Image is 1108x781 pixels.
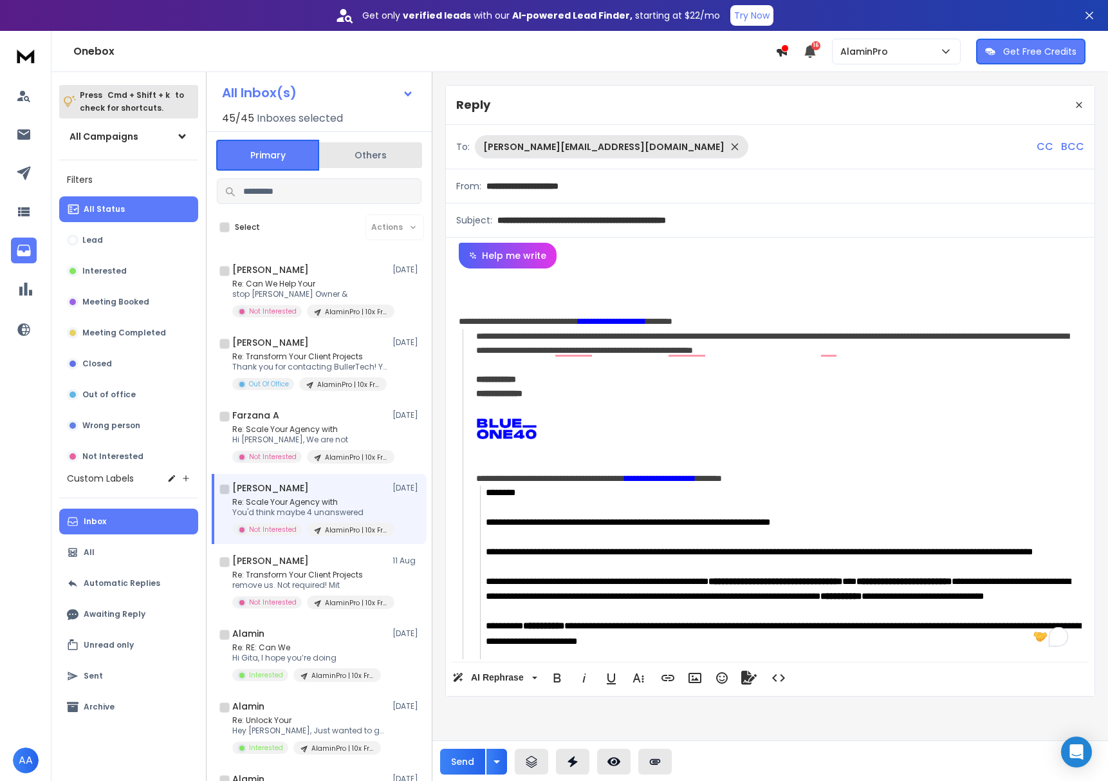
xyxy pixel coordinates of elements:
[811,41,820,50] span: 16
[450,665,540,691] button: AI Rephrase
[82,390,136,400] p: Out of office
[232,580,387,590] p: remove us. Not required! Mit
[106,88,172,102] span: Cmd + Shift + k
[82,297,149,307] p: Meeting Booked
[222,111,254,126] span: 45 / 45
[734,9,770,22] p: Try Now
[325,598,387,608] p: AlaminPro | 10x Freelancing V2
[212,80,424,106] button: All Inbox(s)
[325,525,387,535] p: AlaminPro | 10x Freelancing V2
[456,180,481,193] p: From:
[392,701,421,711] p: [DATE]
[311,744,373,753] p: AlaminPro | 10x Freelancing
[249,743,283,753] p: Interested
[232,424,387,435] p: Re: Scale Your Agency with
[13,748,39,773] button: AA
[84,640,134,650] p: Unread only
[392,556,421,566] p: 11 Aug
[232,627,264,640] h1: Alamin
[319,141,422,169] button: Others
[710,665,734,691] button: Emoticons
[59,320,198,346] button: Meeting Completed
[232,482,309,494] h1: [PERSON_NAME]
[976,39,1085,64] button: Get Free Credits
[84,516,106,527] p: Inbox
[59,694,198,720] button: Archive
[1061,737,1092,767] div: Open Intercom Messenger
[599,665,623,691] button: Underline (⌘U)
[80,89,184,115] p: Press to check for shortcuts.
[626,665,651,691] button: More Text
[362,9,720,22] p: Get only with our starting at $22/mo
[1003,45,1076,58] p: Get Free Credits
[59,601,198,627] button: Awaiting Reply
[311,671,373,681] p: AlaminPro | 10x Freelancing V2
[82,420,140,431] p: Wrong person
[440,749,485,775] button: Send
[249,670,283,680] p: Interested
[766,665,791,691] button: Code View
[59,570,198,596] button: Automatic Replies
[82,359,112,369] p: Closed
[232,289,387,299] p: stop [PERSON_NAME] Owner &
[459,243,557,268] button: Help me write
[59,540,198,565] button: All
[232,507,387,518] p: You'd think maybe 4 unanswered
[392,265,421,275] p: [DATE]
[73,44,775,59] h1: Onebox
[59,632,198,658] button: Unread only
[232,435,387,445] p: Hi [PERSON_NAME], We are not
[59,382,198,408] button: Out of office
[59,124,198,149] button: All Campaigns
[545,665,569,691] button: Bold (⌘B)
[403,9,471,22] strong: verified leads
[59,171,198,189] h3: Filters
[84,204,125,214] p: All Status
[67,472,134,485] h3: Custom Labels
[232,715,387,726] p: Re: Unlock Your
[235,222,260,232] label: Select
[840,45,893,58] p: AlaminPro
[683,665,707,691] button: Insert Image (⌘P)
[249,598,297,607] p: Not Interested
[232,362,387,372] p: Thank you for contacting BullerTech! You
[483,140,725,153] p: [PERSON_NAME][EMAIL_ADDRESS][DOMAIN_NAME]
[317,380,379,390] p: AlaminPro | 10x Freelancing
[82,328,166,338] p: Meeting Completed
[456,96,490,114] p: Reply
[656,665,680,691] button: Insert Link (⌘K)
[59,413,198,438] button: Wrong person
[84,671,103,681] p: Sent
[232,352,387,362] p: Re: Transform Your Client Projects
[392,410,421,420] p: [DATE]
[392,628,421,639] p: [DATE]
[232,643,381,653] p: Re: RE: Can We
[82,451,143,462] p: Not Interested
[249,306,297,316] p: Not Interested
[59,289,198,315] button: Meeting Booked
[512,9,632,22] strong: AI-powered Lead Finder,
[737,665,761,691] button: Signature
[59,351,198,377] button: Closed
[216,140,319,171] button: Primary
[84,547,95,558] p: All
[232,700,264,713] h1: Alamin
[468,672,526,683] span: AI Rephrase
[730,5,773,26] button: Try Now
[84,578,160,588] p: Automatic Replies
[82,266,127,276] p: Interested
[69,130,138,143] h1: All Campaigns
[1037,139,1053,155] p: CC
[232,336,309,349] h1: [PERSON_NAME]
[82,235,103,245] p: Lead
[456,214,492,227] p: Subject:
[13,44,39,68] img: logo
[232,497,387,507] p: Re: Scale Your Agency with
[232,279,387,289] p: Re: Can We Help Your
[325,453,387,462] p: AlaminPro | 10x Freelancing
[59,663,198,689] button: Sent
[249,525,297,534] p: Not Interested
[392,483,421,493] p: [DATE]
